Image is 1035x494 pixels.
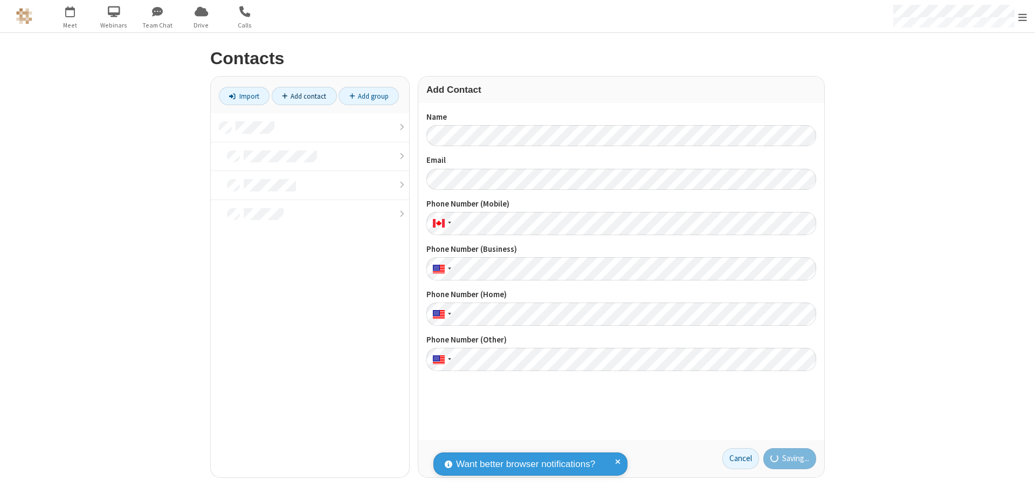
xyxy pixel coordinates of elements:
[426,198,816,210] label: Phone Number (Mobile)
[426,303,454,326] div: United States: + 1
[50,20,91,30] span: Meet
[16,8,32,24] img: QA Selenium DO NOT DELETE OR CHANGE
[456,457,595,471] span: Want better browser notifications?
[426,243,816,256] label: Phone Number (Business)
[137,20,178,30] span: Team Chat
[426,257,454,280] div: United States: + 1
[426,212,454,235] div: Canada: + 1
[94,20,134,30] span: Webinars
[426,111,816,123] label: Name
[225,20,265,30] span: Calls
[426,154,816,167] label: Email
[210,49,825,68] h2: Contacts
[426,85,816,95] h3: Add Contact
[426,348,454,371] div: United States: + 1
[272,87,337,105] a: Add contact
[219,87,270,105] a: Import
[426,289,816,301] label: Phone Number (Home)
[782,452,809,465] span: Saving...
[763,448,817,470] button: Saving...
[181,20,222,30] span: Drive
[339,87,399,105] a: Add group
[722,448,759,470] a: Cancel
[426,334,816,346] label: Phone Number (Other)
